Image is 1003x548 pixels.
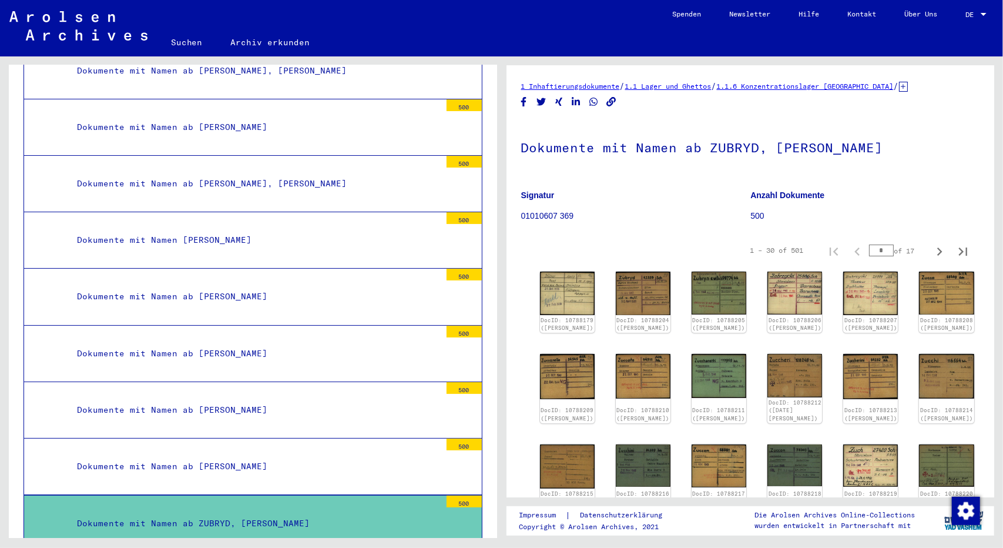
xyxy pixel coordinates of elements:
a: DocID: 10788204 ([PERSON_NAME]) [616,317,669,332]
p: Copyright © Arolsen Archives, 2021 [519,522,676,532]
a: DocID: 10788208 ([PERSON_NAME]) [920,317,973,332]
div: Dokumente mit Namen ab [PERSON_NAME], [PERSON_NAME] [68,59,441,82]
div: Dokumente mit Namen [PERSON_NAME] [68,229,441,252]
div: 1 – 30 of 501 [750,245,803,256]
img: yv_logo.png [942,506,986,535]
a: DocID: 10788206 ([PERSON_NAME]) [769,317,821,332]
div: Zustimmung ändern [951,496,979,524]
button: Copy link [605,95,618,109]
img: 001.jpg [540,354,595,399]
img: 001.jpg [540,445,595,489]
img: 001.jpg [919,354,974,398]
button: Share on Xing [553,95,565,109]
p: Die Arolsen Archives Online-Collections [754,510,915,520]
img: Zustimmung ändern [952,497,980,525]
a: DocID: 10788217 ([PERSON_NAME]) [692,490,745,505]
a: DocID: 10788219 ([PERSON_NAME]) [844,490,897,505]
a: DocID: 10788215 ([PERSON_NAME]) [541,490,593,505]
img: 001.jpg [616,272,670,315]
h1: Dokumente mit Namen ab ZUBRYD, [PERSON_NAME] [521,121,980,172]
b: Signatur [521,191,555,200]
img: 001.jpg [843,272,898,315]
button: Share on Twitter [535,95,548,109]
img: 001.jpg [692,445,746,487]
div: Dokumente mit Namen ab ZUBRYD, [PERSON_NAME] [68,512,441,535]
b: Anzahl Dokumente [750,191,824,200]
img: 001.jpg [919,445,974,487]
a: DocID: 10788214 ([PERSON_NAME]) [920,407,973,422]
div: 500 [447,269,482,280]
a: 1 Inhaftierungsdokumente [521,82,620,91]
div: Dokumente mit Namen ab [PERSON_NAME] [68,116,441,139]
div: 500 [447,326,482,338]
button: Share on LinkedIn [570,95,582,109]
a: Archiv erkunden [217,28,324,56]
a: DocID: 10788220 ([PERSON_NAME]) [920,490,973,505]
a: DocID: 10788205 ([PERSON_NAME]) [692,317,745,332]
a: DocID: 10788209 ([PERSON_NAME]) [541,407,593,422]
div: Dokumente mit Namen ab [PERSON_NAME] [68,399,441,422]
img: 001.jpg [616,354,670,398]
img: 001.jpg [767,445,822,486]
button: Previous page [846,239,869,262]
span: DE [965,11,978,19]
div: Dokumente mit Namen ab [PERSON_NAME], [PERSON_NAME] [68,172,441,195]
button: Last page [951,239,975,262]
a: Datenschutzerklärung [571,509,676,522]
a: DocID: 10788213 ([PERSON_NAME]) [844,407,897,422]
span: / [620,81,625,91]
img: 001.jpg [692,354,746,398]
a: 1.1 Lager und Ghettos [625,82,712,91]
img: 001.jpg [843,445,898,487]
a: DocID: 10788179 ([PERSON_NAME]) [541,317,593,332]
div: 500 [447,156,482,168]
a: 1.1.6 Konzentrationslager [GEOGRAPHIC_DATA] [717,82,894,91]
a: DocID: 10788211 ([PERSON_NAME]) [692,407,745,422]
button: Next page [928,239,951,262]
div: 500 [447,496,482,507]
img: Arolsen_neg.svg [9,11,147,41]
button: First page [822,239,846,262]
div: Dokumente mit Namen ab [PERSON_NAME] [68,285,441,308]
p: wurden entwickelt in Partnerschaft mit [754,520,915,531]
a: Suchen [157,28,217,56]
p: 01010607 369 [521,210,750,222]
img: 001.jpg [919,272,974,315]
a: DocID: 10788218 ([PERSON_NAME]) [769,490,821,505]
img: 001.jpg [843,354,898,399]
img: 001.jpg [616,445,670,487]
div: Dokumente mit Namen ab [PERSON_NAME] [68,455,441,478]
img: 001.jpg [692,272,746,315]
div: of 17 [869,245,928,256]
a: DocID: 10788216 ([PERSON_NAME]) [616,490,669,505]
a: DocID: 10788212 ([DATE][PERSON_NAME]) [769,399,821,422]
img: 001.jpg [767,354,822,397]
div: 500 [447,212,482,224]
button: Share on Facebook [518,95,530,109]
div: Dokumente mit Namen ab [PERSON_NAME] [68,342,441,365]
div: 500 [447,382,482,394]
p: 500 [750,210,979,222]
button: Share on WhatsApp [588,95,600,109]
img: 001.jpg [540,272,595,315]
a: Impressum [519,509,565,522]
span: / [712,81,717,91]
div: | [519,509,676,522]
div: 500 [447,99,482,111]
img: 001.jpg [767,272,822,315]
a: DocID: 10788207 ([PERSON_NAME]) [844,317,897,332]
span: / [894,81,899,91]
a: DocID: 10788210 ([PERSON_NAME]) [616,407,669,422]
div: 500 [447,439,482,450]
